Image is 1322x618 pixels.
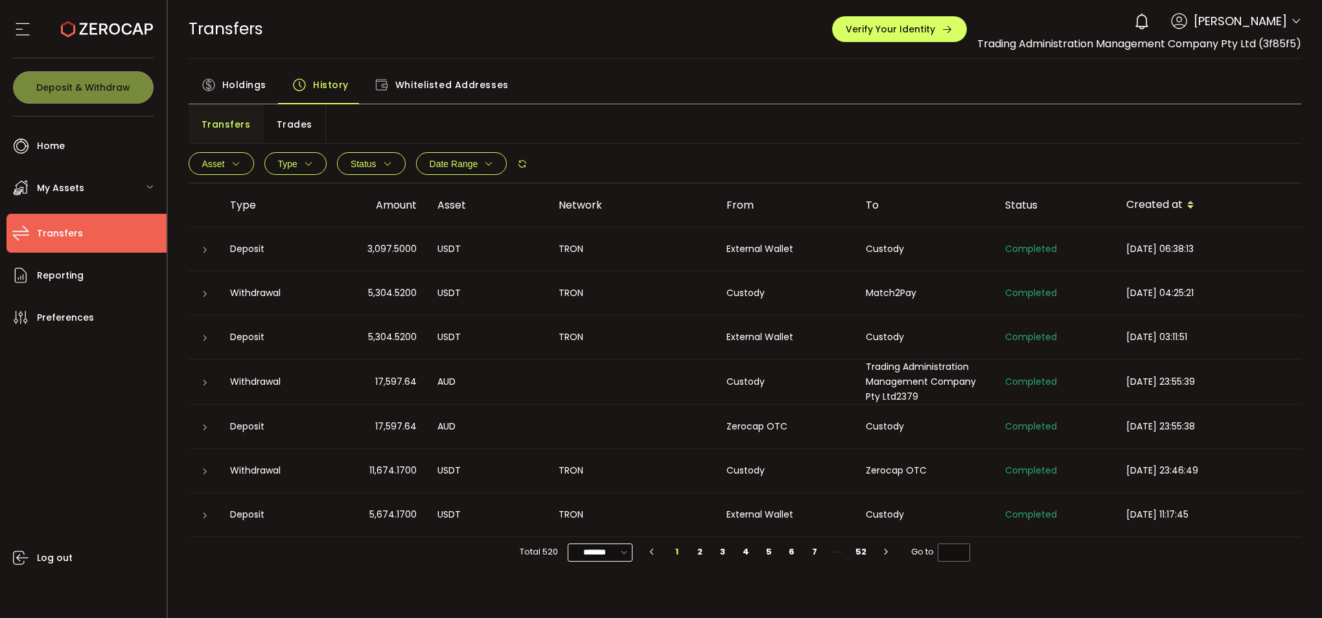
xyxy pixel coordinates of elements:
span: [DATE] 23:55:38 [1126,420,1195,433]
button: Asset [189,152,254,175]
div: Deposit [220,507,316,522]
span: 11,674.1700 [369,463,417,478]
span: Completed [1005,375,1057,388]
div: Custody [855,330,995,345]
li: 52 [850,543,873,561]
div: Zerocap OTC [716,419,855,434]
span: Holdings [222,72,266,98]
span: History [313,72,349,98]
button: Status [337,152,406,175]
div: Deposit [220,242,316,257]
span: [DATE] 23:55:39 [1126,375,1195,388]
span: Completed [1005,330,1057,343]
div: To [855,198,995,212]
li: 1 [666,543,689,561]
li: 4 [734,543,758,561]
div: Trading Administration Management Company Pty Ltd2379 [855,360,995,404]
div: Match2Pay [855,286,995,301]
span: Go to [911,543,970,561]
div: Withdrawal [220,286,316,301]
span: Date Range [430,159,478,169]
span: [DATE] 04:25:21 [1126,286,1194,299]
span: Type [278,159,297,169]
li: 6 [780,543,804,561]
div: AUD [427,419,548,434]
div: External Wallet [716,507,855,522]
span: Transfers [37,224,83,243]
li: 2 [688,543,712,561]
span: [DATE] 06:38:13 [1126,242,1194,255]
div: Withdrawal [220,463,316,478]
span: Reporting [37,266,84,285]
div: Network [548,198,716,212]
span: Completed [1005,242,1057,255]
span: Trades [277,111,312,137]
div: Deposit [220,419,316,434]
div: USDT [427,286,548,301]
span: Home [37,137,65,155]
div: USDT [427,330,548,345]
span: Completed [1005,508,1057,521]
div: External Wallet [716,330,855,345]
span: Log out [37,549,73,567]
span: Transfers [202,111,251,137]
div: USDT [427,507,548,522]
span: [DATE] 23:46:49 [1126,464,1198,477]
div: External Wallet [716,242,855,257]
span: Status [351,159,377,169]
li: 7 [804,543,827,561]
div: Created at [1116,194,1302,216]
div: Asset [427,198,548,212]
div: TRON [548,242,716,257]
span: Whitelisted Addresses [395,72,509,98]
span: 5,304.5200 [368,286,417,301]
span: Completed [1005,420,1057,433]
li: 5 [758,543,781,561]
span: Deposit & Withdraw [36,83,130,92]
div: Custody [716,286,855,301]
button: Date Range [416,152,507,175]
div: TRON [548,507,716,522]
div: Custody [716,374,855,389]
div: Withdrawal [220,374,316,389]
div: TRON [548,330,716,345]
div: Custody [716,463,855,478]
iframe: Chat Widget [1257,556,1322,618]
span: Verify Your Identity [846,25,935,34]
span: Total 520 [520,543,558,561]
div: Amount [316,198,427,212]
div: TRON [548,463,716,478]
div: From [716,198,855,212]
span: Completed [1005,286,1057,299]
div: USDT [427,242,548,257]
span: [DATE] 03:11:51 [1126,330,1187,343]
span: Transfers [189,17,263,40]
span: 3,097.5000 [367,242,417,257]
button: Type [264,152,327,175]
div: AUD [427,374,548,389]
span: Trading Administration Management Company Pty Ltd (3f85f5) [977,36,1301,51]
div: Deposit [220,330,316,345]
li: 3 [712,543,735,561]
span: My Assets [37,179,84,198]
div: Type [220,198,316,212]
div: Custody [855,507,995,522]
span: 17,597.64 [375,419,417,434]
div: USDT [427,463,548,478]
div: Status [995,198,1116,212]
div: Zerocap OTC [855,463,995,478]
div: TRON [548,286,716,301]
span: 5,674.1700 [369,507,417,522]
span: Asset [202,159,225,169]
span: 5,304.5200 [368,330,417,345]
div: Custody [855,242,995,257]
button: Verify Your Identity [832,16,967,42]
span: 17,597.64 [375,374,417,389]
span: [PERSON_NAME] [1194,12,1287,30]
span: Completed [1005,464,1057,477]
span: [DATE] 11:17:45 [1126,508,1189,521]
span: Preferences [37,308,94,327]
button: Deposit & Withdraw [13,71,154,104]
div: Custody [855,419,995,434]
